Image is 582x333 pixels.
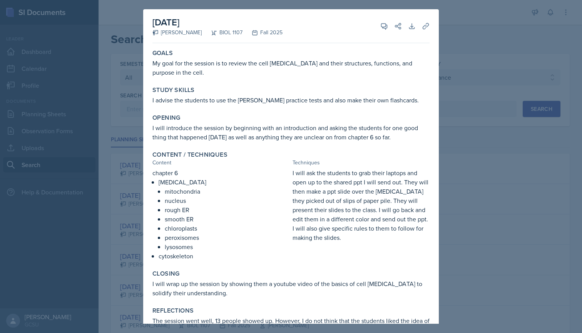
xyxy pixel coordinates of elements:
label: Closing [152,270,180,278]
label: Goals [152,49,173,57]
p: I advise the students to use the [PERSON_NAME] practice tests and also make their own flashcards. [152,95,430,105]
div: Content [152,159,289,167]
p: lysosomes [165,242,289,251]
label: Study Skills [152,86,195,94]
p: mitochondria [165,187,289,196]
p: I will wrap up the session by showing them a youtube video of the basics of cell [MEDICAL_DATA] t... [152,279,430,298]
p: cytoskeleton [159,251,289,261]
label: Opening [152,114,181,122]
p: peroxisomes [165,233,289,242]
p: [MEDICAL_DATA] [159,177,289,187]
div: [PERSON_NAME] [152,28,202,37]
p: I will ask the students to grab their laptops and open up to the shared ppt I will send out. They... [293,168,430,242]
label: Reflections [152,307,194,315]
p: chloroplasts [165,224,289,233]
p: My goal for the session is to review the cell [MEDICAL_DATA] and their structures, functions, and... [152,59,430,77]
div: Fall 2025 [242,28,283,37]
p: I will introduce the session by beginning with an introduction and asking the students for one go... [152,123,430,142]
h2: [DATE] [152,15,283,29]
label: Content / Techniques [152,151,227,159]
p: rough ER [165,205,289,214]
p: chapter 6 [152,168,289,177]
p: nucleus [165,196,289,205]
div: Techniques [293,159,430,167]
p: smooth ER [165,214,289,224]
div: BIOL 1107 [202,28,242,37]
